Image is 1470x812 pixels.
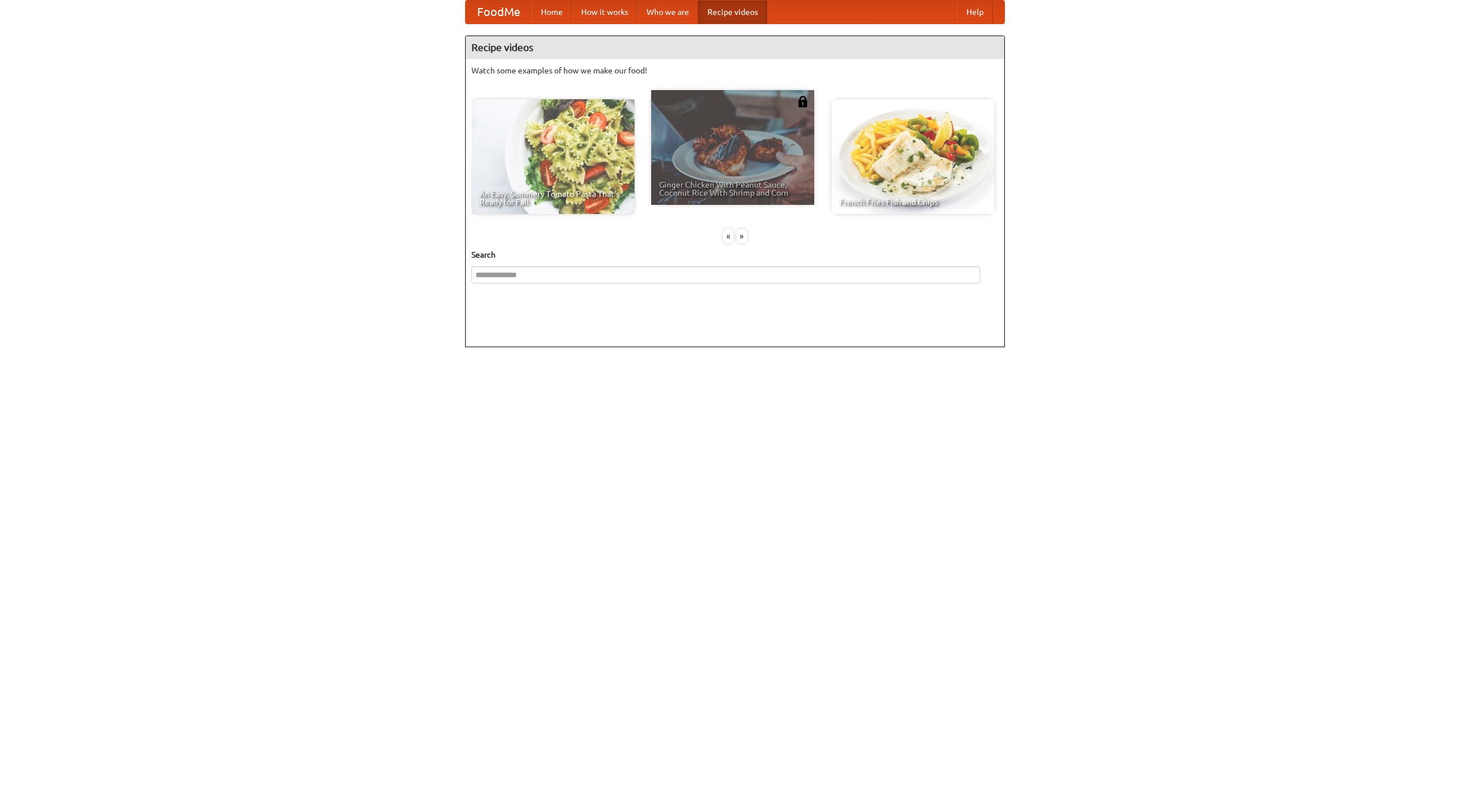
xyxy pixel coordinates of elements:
[466,36,1004,59] h4: Recipe videos
[698,1,767,24] a: Recipe videos
[957,1,993,24] a: Help
[572,1,637,24] a: How it works
[471,249,999,261] h5: Search
[471,65,999,76] p: Watch some examples of how we make our food!
[797,96,808,107] img: 483408.png
[466,1,532,24] a: FoodMe
[831,99,995,214] a: French Fries Fish and Chips
[723,229,733,243] div: «
[479,190,626,206] span: An Easy, Summery Tomato Pasta That's Ready for Fall
[532,1,572,24] a: Home
[471,99,635,214] a: An Easy, Summery Tomato Pasta That's Ready for Fall
[637,1,698,24] a: Who we are
[840,198,987,206] span: French Fries Fish and Chips
[737,229,747,243] div: »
